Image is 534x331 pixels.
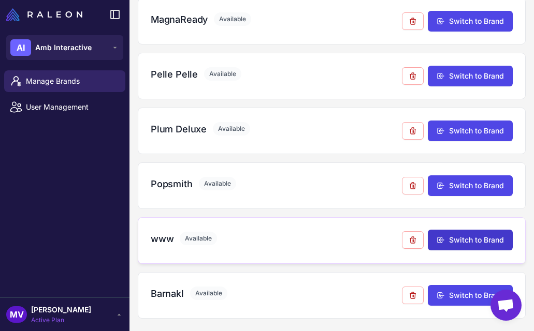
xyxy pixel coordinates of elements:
button: Switch to Brand [428,285,513,306]
h3: Popsmith [151,177,193,191]
span: [PERSON_NAME] [31,304,91,315]
h3: MagnaReady [151,12,208,26]
span: Available [199,177,236,190]
span: Available [214,12,251,26]
span: Active Plan [31,315,91,325]
h3: www [151,232,174,246]
button: Remove from agency [402,122,424,140]
span: Amb Interactive [35,42,92,53]
span: Available [213,122,250,136]
button: Remove from agency [402,177,424,194]
button: Switch to Brand [428,121,513,141]
img: Raleon Logo [6,8,82,21]
button: Remove from agency [402,12,424,30]
span: Available [204,67,241,81]
button: AIAmb Interactive [6,35,123,60]
div: Open chat [490,290,522,321]
h3: Pelle Pelle [151,67,198,81]
a: User Management [4,96,125,118]
h3: Barnakl [151,287,184,300]
div: MV [6,306,27,323]
span: Available [190,287,227,300]
h3: Plum Deluxe [151,122,207,136]
button: Switch to Brand [428,66,513,86]
button: Switch to Brand [428,230,513,250]
button: Remove from agency [402,287,424,304]
button: Switch to Brand [428,175,513,196]
span: Manage Brands [26,76,117,87]
button: Remove from agency [402,67,424,85]
span: Available [180,232,217,245]
div: AI [10,39,31,56]
a: Raleon Logo [6,8,86,21]
button: Remove from agency [402,231,424,249]
span: User Management [26,101,117,113]
a: Manage Brands [4,70,125,92]
button: Switch to Brand [428,11,513,32]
